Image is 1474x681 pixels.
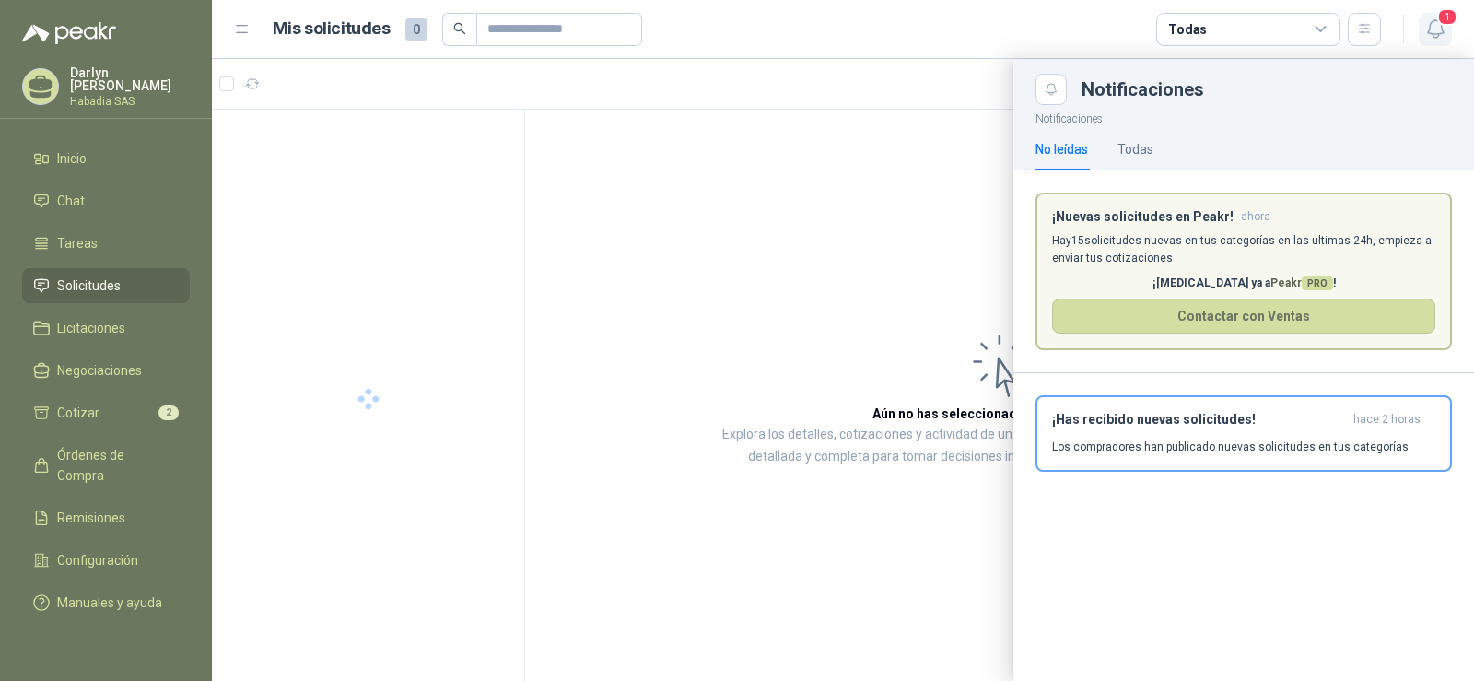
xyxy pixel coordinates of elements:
[1052,232,1435,267] p: Hay 15 solicitudes nuevas en tus categorías en las ultimas 24h, empieza a enviar tus cotizaciones
[1117,139,1153,159] div: Todas
[1035,395,1452,472] button: ¡Has recibido nuevas solicitudes!hace 2 horas Los compradores han publicado nuevas solicitudes en...
[57,276,121,296] span: Solicitudes
[158,405,179,420] span: 2
[1241,209,1270,225] span: ahora
[57,318,125,338] span: Licitaciones
[273,16,391,42] h1: Mis solicitudes
[1353,412,1421,428] span: hace 2 horas
[1419,13,1452,46] button: 1
[1035,139,1088,159] div: No leídas
[57,191,85,211] span: Chat
[70,96,190,107] p: Habadia SAS
[70,66,190,92] p: Darlyn [PERSON_NAME]
[1052,209,1234,225] h3: ¡Nuevas solicitudes en Peakr!
[22,141,190,176] a: Inicio
[453,22,466,35] span: search
[1168,19,1207,40] div: Todas
[57,593,162,613] span: Manuales y ayuda
[22,311,190,346] a: Licitaciones
[57,360,142,381] span: Negociaciones
[22,226,190,261] a: Tareas
[1035,74,1067,105] button: Close
[22,500,190,535] a: Remisiones
[22,438,190,493] a: Órdenes de Compra
[1013,105,1474,128] p: Notificaciones
[1052,439,1411,455] p: Los compradores han publicado nuevas solicitudes en tus categorías.
[57,233,98,253] span: Tareas
[22,353,190,388] a: Negociaciones
[57,445,172,486] span: Órdenes de Compra
[57,148,87,169] span: Inicio
[57,550,138,570] span: Configuración
[1302,276,1333,290] span: PRO
[22,183,190,218] a: Chat
[405,18,427,41] span: 0
[22,395,190,430] a: Cotizar2
[1052,299,1435,334] button: Contactar con Ventas
[22,22,116,44] img: Logo peakr
[22,268,190,303] a: Solicitudes
[57,508,125,528] span: Remisiones
[57,403,99,423] span: Cotizar
[1082,80,1452,99] div: Notificaciones
[1052,412,1346,428] h3: ¡Has recibido nuevas solicitudes!
[1270,276,1333,289] span: Peakr
[1052,275,1435,292] p: ¡[MEDICAL_DATA] ya a !
[22,543,190,578] a: Configuración
[1437,8,1457,26] span: 1
[22,585,190,620] a: Manuales y ayuda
